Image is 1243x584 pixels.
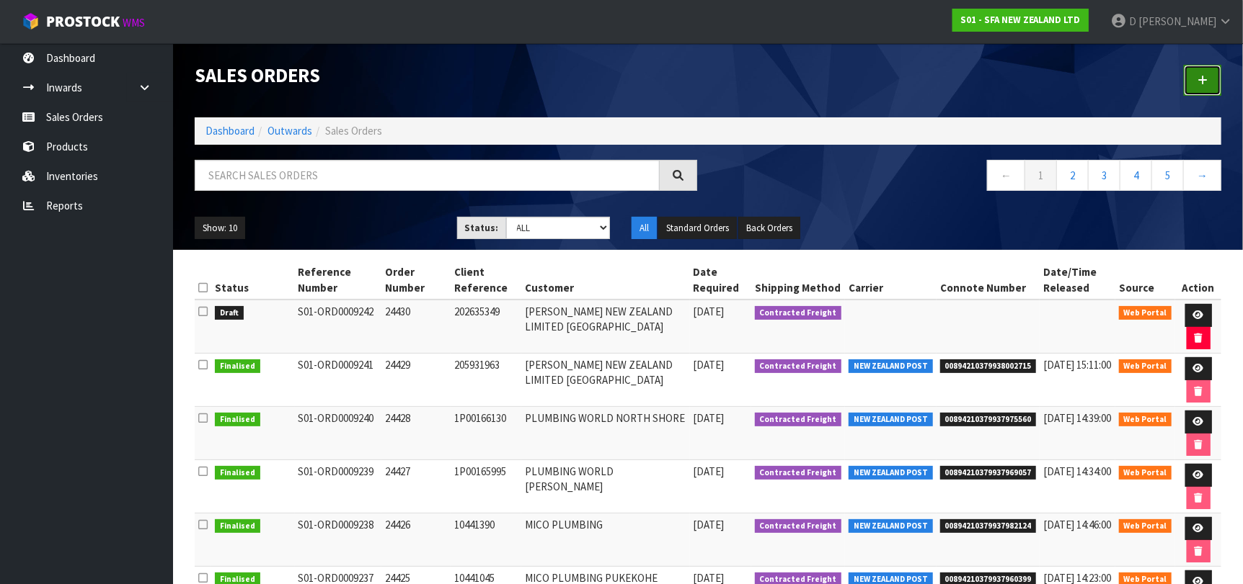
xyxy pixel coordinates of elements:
[937,261,1040,300] th: Connote Number
[755,466,842,480] span: Contracted Freight
[960,14,1081,26] strong: S01 - SFA NEW ZEALAND LTD
[987,160,1025,191] a: ←
[215,413,260,427] span: Finalised
[451,354,521,407] td: 205931963
[295,460,381,513] td: S01-ORD0009239
[719,160,1221,195] nav: Page navigation
[381,300,451,354] td: 24430
[1040,261,1115,300] th: Date/Time Released
[451,513,521,567] td: 10441390
[755,519,842,534] span: Contracted Freight
[215,519,260,534] span: Finalised
[195,217,245,240] button: Show: 10
[694,518,725,531] span: [DATE]
[46,12,120,31] span: ProStock
[1183,160,1221,191] a: →
[521,354,689,407] td: [PERSON_NAME] NEW ZEALAND LIMITED [GEOGRAPHIC_DATA]
[451,407,521,460] td: 1P00166130
[195,65,697,86] h1: Sales Orders
[215,466,260,480] span: Finalised
[849,519,933,534] span: NEW ZEALAND POST
[521,300,689,354] td: [PERSON_NAME] NEW ZEALAND LIMITED [GEOGRAPHIC_DATA]
[381,354,451,407] td: 24429
[755,306,842,320] span: Contracted Freight
[1175,261,1221,300] th: Action
[940,359,1037,374] span: 00894210379938002715
[1088,160,1120,191] a: 3
[1138,14,1216,28] span: [PERSON_NAME]
[195,160,660,191] input: Search sales orders
[751,261,846,300] th: Shipping Method
[325,124,382,138] span: Sales Orders
[295,300,381,354] td: S01-ORD0009242
[738,217,800,240] button: Back Orders
[845,261,937,300] th: Carrier
[521,261,689,300] th: Customer
[1043,464,1111,478] span: [DATE] 14:34:00
[295,261,381,300] th: Reference Number
[694,358,725,372] span: [DATE]
[381,407,451,460] td: 24428
[521,513,689,567] td: MICO PLUMBING
[1119,359,1172,374] span: Web Portal
[295,354,381,407] td: S01-ORD0009241
[755,359,842,374] span: Contracted Freight
[940,413,1037,427] span: 00894210379937975560
[694,464,725,478] span: [DATE]
[1043,358,1111,372] span: [DATE] 15:11:00
[755,413,842,427] span: Contracted Freight
[849,359,933,374] span: NEW ZEALAND POST
[295,513,381,567] td: S01-ORD0009238
[215,359,260,374] span: Finalised
[521,407,689,460] td: PLUMBING WORLD NORTH SHORE
[451,460,521,513] td: 1P00165995
[658,217,737,240] button: Standard Orders
[1119,519,1172,534] span: Web Portal
[381,460,451,513] td: 24427
[940,519,1037,534] span: 00894210379937982124
[295,407,381,460] td: S01-ORD0009240
[1056,160,1089,191] a: 2
[215,306,244,320] span: Draft
[632,217,657,240] button: All
[1151,160,1184,191] a: 5
[521,460,689,513] td: PLUMBING WORLD [PERSON_NAME]
[465,222,499,234] strong: Status:
[381,261,451,300] th: Order Number
[22,12,40,30] img: cube-alt.png
[1119,306,1172,320] span: Web Portal
[1043,518,1111,531] span: [DATE] 14:46:00
[451,300,521,354] td: 202635349
[123,16,145,30] small: WMS
[1119,413,1172,427] span: Web Portal
[694,411,725,425] span: [DATE]
[381,513,451,567] td: 24426
[1025,160,1057,191] a: 1
[1119,466,1172,480] span: Web Portal
[211,261,295,300] th: Status
[1115,261,1176,300] th: Source
[205,124,255,138] a: Dashboard
[940,466,1037,480] span: 00894210379937969057
[690,261,751,300] th: Date Required
[849,413,933,427] span: NEW ZEALAND POST
[267,124,312,138] a: Outwards
[1120,160,1152,191] a: 4
[694,305,725,318] span: [DATE]
[1043,411,1111,425] span: [DATE] 14:39:00
[849,466,933,480] span: NEW ZEALAND POST
[451,261,521,300] th: Client Reference
[1129,14,1136,28] span: D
